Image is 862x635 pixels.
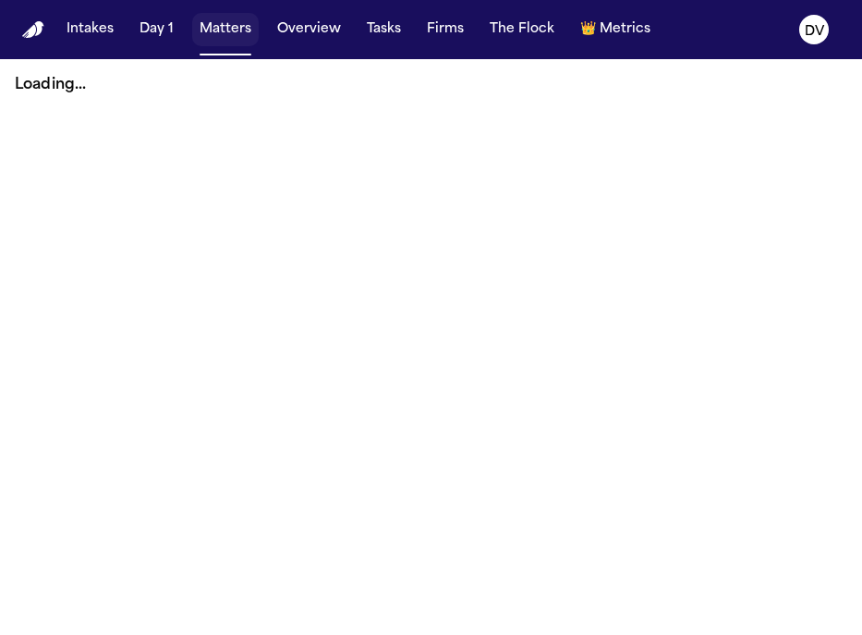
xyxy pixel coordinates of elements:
[59,13,121,46] button: Intakes
[22,21,44,39] a: Home
[419,13,471,46] button: Firms
[482,13,562,46] button: The Flock
[573,13,658,46] button: crownMetrics
[359,13,408,46] button: Tasks
[270,13,348,46] button: Overview
[192,13,259,46] button: Matters
[132,13,181,46] button: Day 1
[15,74,847,96] p: Loading...
[22,21,44,39] img: Finch Logo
